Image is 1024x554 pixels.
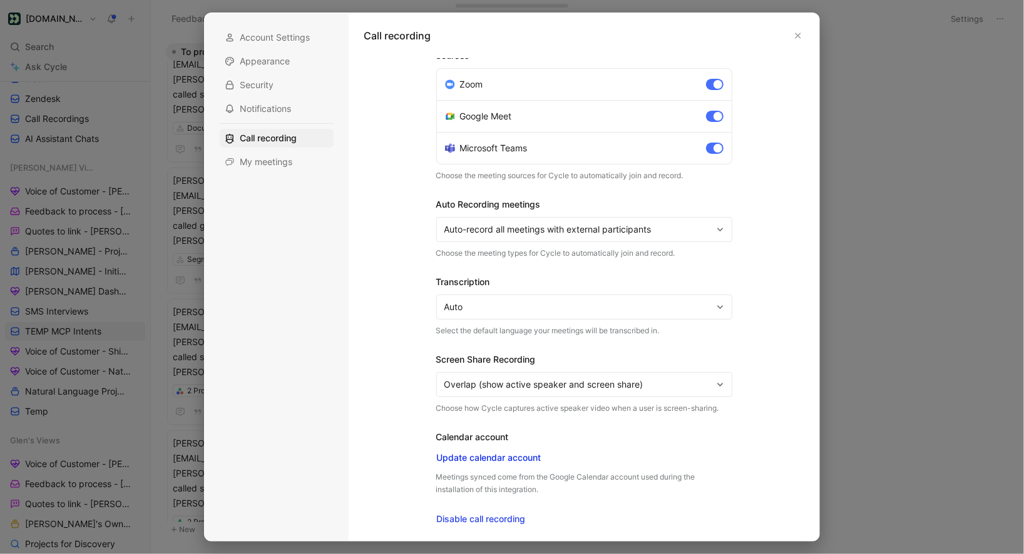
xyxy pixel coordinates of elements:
button: Auto-record all meetings with external participants [436,217,732,242]
div: Microsoft Teams [445,141,528,156]
h3: Transcription [436,274,732,290]
div: Security [220,76,334,94]
div: Notifications [220,99,334,118]
span: Appearance [240,55,290,68]
button: Disable call recording [436,511,526,527]
span: My meetings [240,156,292,168]
span: Auto-record all meetings with external participants [444,222,712,237]
p: Choose how Cycle captures active speaker video when a user is screen-sharing. [436,402,732,415]
p: Choose the meeting sources for Cycle to automatically join and record. [436,169,732,182]
h3: Screen Share Recording [436,352,732,367]
span: Overlap (show active speaker and screen share) [444,377,712,392]
span: Disable call recording [437,511,526,526]
button: Overlap (show active speaker and screen share) [436,372,732,397]
div: Zoom [445,77,483,92]
span: Account Settings [240,31,310,44]
div: My meetings [220,153,334,171]
span: Update calendar account [437,450,541,465]
button: Update calendar account [436,450,542,466]
button: Auto [436,295,732,320]
div: Account Settings [220,28,334,47]
h1: Call recording [364,28,431,43]
p: Meetings synced come from the Google Calendar account used during the installation of this integr... [436,471,732,496]
h3: Auto Recording meetings [436,197,732,212]
span: Call recording [240,132,297,144]
div: Call recording [220,129,334,148]
span: Notifications [240,103,291,115]
div: Appearance [220,52,334,71]
span: Security [240,79,274,91]
h3: Calendar account [436,430,732,445]
p: Select the default language your meetings will be transcribed in. [436,325,732,337]
div: Google Meet [445,109,512,124]
span: Auto [444,300,712,315]
p: Choose the meeting types for Cycle to automatically join and record. [436,247,732,259]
